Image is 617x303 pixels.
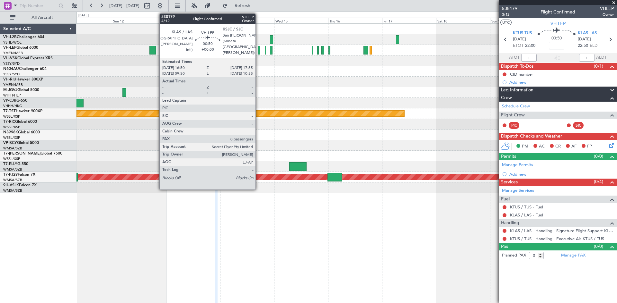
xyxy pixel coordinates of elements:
span: 22:00 [525,43,535,49]
a: 9H-VSLKFalcon 7X [3,183,37,187]
a: KLAS / LAS - Handling - Signature Flight Support KLAS / LAS [510,228,614,233]
div: Wed 15 [274,18,328,23]
a: VH-LEPGlobal 6000 [3,46,38,50]
button: All Aircraft [7,13,70,23]
span: Handling [501,219,519,227]
a: Schedule Crew [502,103,530,110]
span: VH-L2B [3,35,17,39]
span: [DATE] [513,36,526,43]
span: FP [587,143,592,150]
a: T7-TSTHawker 900XP [3,109,42,113]
a: VP-BCYGlobal 5000 [3,141,39,145]
span: VP-CJR [3,99,16,103]
a: T7-PJ29Falcon 7X [3,173,35,177]
a: KTUS / TUS - Handling - Executive Air KTUS / TUS [510,236,604,241]
a: WSSL/XSP [3,135,20,140]
a: WMSA/SZB [3,188,22,193]
div: Fri 17 [382,18,436,23]
span: AF [571,143,577,150]
div: Flight Confirmed [541,9,575,15]
span: T7-[PERSON_NAME] [3,152,40,156]
a: T7-RICGlobal 6000 [3,120,37,124]
a: WSSL/XSP [3,156,20,161]
button: Refresh [219,1,258,11]
span: Permits [501,153,516,160]
a: WMSA/SZB [3,146,22,151]
span: (0/0) [594,153,603,160]
div: Add new [509,172,614,177]
span: Dispatch To-Dos [501,63,533,70]
div: Sun 19 [490,18,544,23]
div: PIC [509,122,519,129]
span: 22:50 [578,43,588,49]
span: KTUS TUS [513,30,532,37]
div: [DATE] [78,13,89,18]
span: VH-RIU [3,78,16,81]
a: YMEN/MEB [3,51,23,55]
span: ETOT [513,43,523,49]
a: YSHL/WOL [3,40,22,45]
span: ELDT [590,43,600,49]
a: WSSL/XSP [3,114,20,119]
a: WMSA/SZB [3,178,22,182]
input: --:-- [521,54,537,62]
span: ALDT [596,55,607,61]
span: Dispatch Checks and Weather [501,133,562,140]
a: YMEN/MEB [3,82,23,87]
a: N8998KGlobal 6000 [3,130,40,134]
span: Crew [501,94,512,102]
span: Flight Crew [501,112,525,119]
span: M-JGVJ [3,88,17,92]
span: All Aircraft [17,15,68,20]
span: T7-PJ29 [3,173,18,177]
span: Refresh [229,4,256,8]
a: VH-RIUHawker 800XP [3,78,43,81]
button: UTC [500,20,512,25]
div: - - [585,122,600,128]
div: - - [521,122,535,128]
span: VHLEP [600,5,614,12]
span: [DATE] [578,36,591,43]
span: Services [501,179,518,186]
div: Tue 14 [220,18,274,23]
span: VH-LEP [550,20,566,27]
label: Planned PAX [502,252,526,259]
span: ATOT [509,55,520,61]
a: VP-CJRG-650 [3,99,27,103]
a: WIHH/HLP [3,93,21,98]
a: KLAS / LAS - Fuel [510,212,543,218]
div: Thu 16 [328,18,382,23]
span: PM [522,143,528,150]
span: VP-BCY [3,141,17,145]
a: Manage Services [502,188,534,194]
span: T7-TST [3,109,16,113]
a: WMSA/SZB [3,167,22,172]
a: KTUS / TUS - Fuel [510,204,543,210]
span: Pax [501,243,508,250]
span: Owner [600,12,614,17]
span: AC [539,143,545,150]
span: CR [555,143,561,150]
a: WSSL/XSP [3,125,20,130]
input: Trip Number [20,1,57,11]
span: VH-LEP [3,46,16,50]
a: VH-L2BChallenger 604 [3,35,44,39]
div: Sat 18 [436,18,490,23]
div: Sat 11 [58,18,112,23]
span: VH-VSK [3,56,17,60]
a: VHHH/HKG [3,104,22,108]
a: T7-[PERSON_NAME]Global 7500 [3,152,62,156]
span: (0/1) [594,63,603,70]
span: Leg Information [501,87,533,94]
span: KLAS LAS [578,30,597,37]
div: Sun 12 [112,18,166,23]
span: Fuel [501,196,510,203]
div: Mon 13 [166,18,220,23]
a: N604AUChallenger 604 [3,67,47,71]
span: (0/4) [594,178,603,185]
span: N8998K [3,130,18,134]
div: CID number [510,72,533,77]
a: M-JGVJGlobal 5000 [3,88,39,92]
a: VH-VSKGlobal Express XRS [3,56,53,60]
a: T7-ELLYG-550 [3,162,28,166]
